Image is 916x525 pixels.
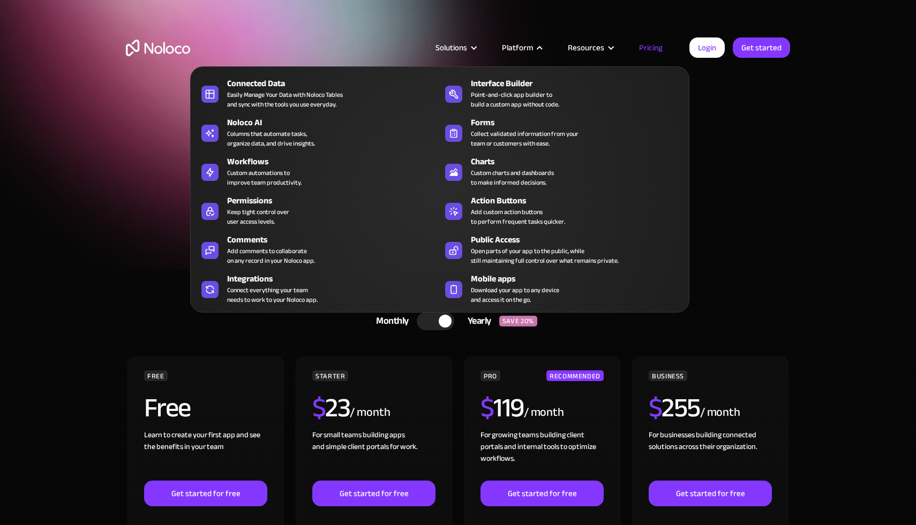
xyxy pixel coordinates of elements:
[126,40,190,56] a: home
[471,285,559,305] span: Download your app to any device and access it on the go.
[568,41,604,55] div: Resources
[733,37,790,58] a: Get started
[350,404,390,421] div: / month
[440,192,684,229] a: Action ButtonsAdd custom action buttonsto perform frequent tasks quicker.
[689,37,725,58] a: Login
[227,168,302,187] div: Custom automations to improve team productivity.
[144,370,168,381] div: FREE
[227,116,445,129] div: Noloco AI
[363,313,417,329] div: Monthly
[227,155,445,168] div: Workflows
[454,313,499,329] div: Yearly
[312,429,436,481] div: For small teams building apps and simple client portals for work. ‍
[480,429,604,481] div: For growing teams building client portals and internal tools to optimize workflows.
[440,75,684,111] a: Interface BuilderPoint-and-click app builder tobuild a custom app without code.
[422,41,489,55] div: Solutions
[440,270,684,307] a: Mobile appsDownload your app to any deviceand access it on the go.
[126,166,790,182] h2: Start for free. Upgrade to support your business at any stage.
[649,429,772,481] div: For businesses building connected solutions across their organization. ‍
[227,233,445,246] div: Comments
[471,77,688,90] div: Interface Builder
[480,394,524,421] h2: 119
[700,404,740,421] div: / month
[196,270,440,307] a: IntegrationsConnect everything your teamneeds to work to your Noloco app.
[312,394,350,421] h2: 23
[227,272,445,285] div: Integrations
[471,155,688,168] div: Charts
[227,90,343,109] div: Easily Manage Your Data with Noloco Tables and sync with the tools you use everyday.
[144,394,191,421] h2: Free
[227,285,318,305] div: Connect everything your team needs to work to your Noloco app.
[440,231,684,268] a: Public AccessOpen parts of your app to the public, whilestill maintaining full control over what ...
[436,41,467,55] div: Solutions
[227,207,289,226] div: Keep tight control over user access levels.
[546,370,604,381] div: RECOMMENDED
[489,41,554,55] div: Platform
[471,246,619,265] div: Open parts of your app to the public, while still maintaining full control over what remains priv...
[471,129,579,148] div: Collect validated information from your team or customers with ease.
[471,194,688,207] div: Action Buttons
[227,129,315,148] div: Columns that automate tasks, organize data, and drive insights.
[144,429,267,481] div: Learn to create your first app and see the benefits in your team ‍
[471,272,688,285] div: Mobile apps
[471,233,688,246] div: Public Access
[471,90,559,109] div: Point-and-click app builder to build a custom app without code.
[502,41,533,55] div: Platform
[196,114,440,150] a: Noloco AIColumns that automate tasks,organize data, and drive insights.
[554,41,626,55] div: Resources
[440,114,684,150] a: FormsCollect validated information from yourteam or customers with ease.
[227,246,315,265] div: Add comments to collaborate on any record in your Noloco app.
[471,168,554,187] div: Custom charts and dashboards to make informed decisions.
[312,383,326,433] span: $
[649,481,772,506] a: Get started for free
[196,231,440,268] a: CommentsAdd comments to collaborateon any record in your Noloco app.
[227,77,445,90] div: Connected Data
[312,481,436,506] a: Get started for free
[196,192,440,229] a: PermissionsKeep tight control overuser access levels.
[126,280,790,307] div: CHOOSE YOUR PLAN
[626,41,676,55] a: Pricing
[196,153,440,189] a: WorkflowsCustom automations toimprove team productivity.
[480,481,604,506] a: Get started for free
[480,370,500,381] div: PRO
[312,370,348,381] div: STARTER
[649,394,700,421] h2: 255
[649,370,687,381] div: BUSINESS
[480,383,494,433] span: $
[190,51,689,313] nav: Platform
[196,75,440,111] a: Connected DataEasily Manage Your Data with Noloco Tablesand sync with the tools you use everyday.
[524,404,564,421] div: / month
[144,481,267,506] a: Get started for free
[227,194,445,207] div: Permissions
[440,153,684,189] a: ChartsCustom charts and dashboardsto make informed decisions.
[499,316,537,326] div: SAVE 20%
[471,116,688,129] div: Forms
[471,207,565,226] div: Add custom action buttons to perform frequent tasks quicker.
[649,383,662,433] span: $
[126,91,790,155] h1: Flexible Pricing Designed for Business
